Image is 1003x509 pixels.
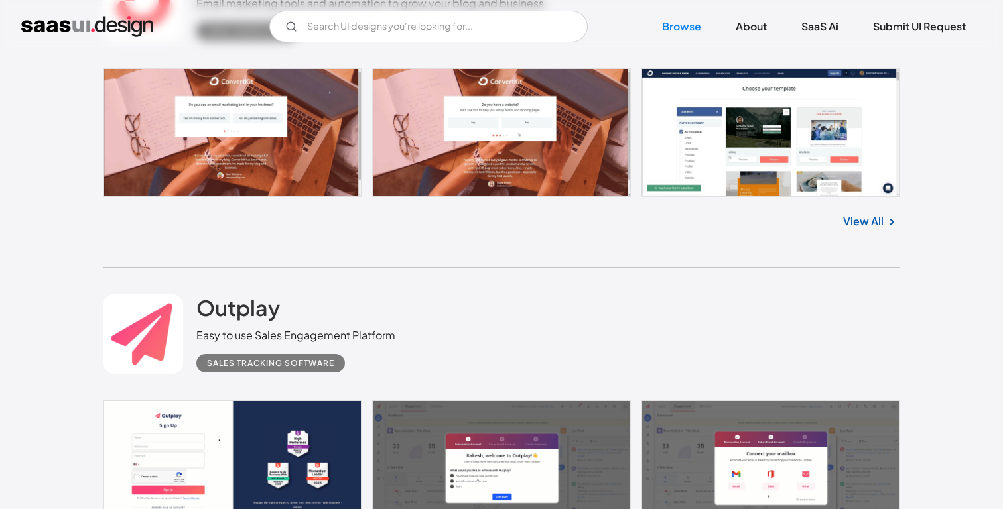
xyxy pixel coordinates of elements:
a: home [21,16,153,37]
a: Outplay [196,294,280,327]
form: Email Form [269,11,588,42]
input: Search UI designs you're looking for... [269,11,588,42]
a: Submit UI Request [857,12,982,41]
h2: Outplay [196,294,280,321]
a: SaaS Ai [785,12,854,41]
a: Browse [646,12,717,41]
div: Easy to use Sales Engagement Platform [196,327,395,343]
div: Sales Tracking Software [207,355,334,371]
a: About [720,12,783,41]
a: View All [843,213,884,229]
